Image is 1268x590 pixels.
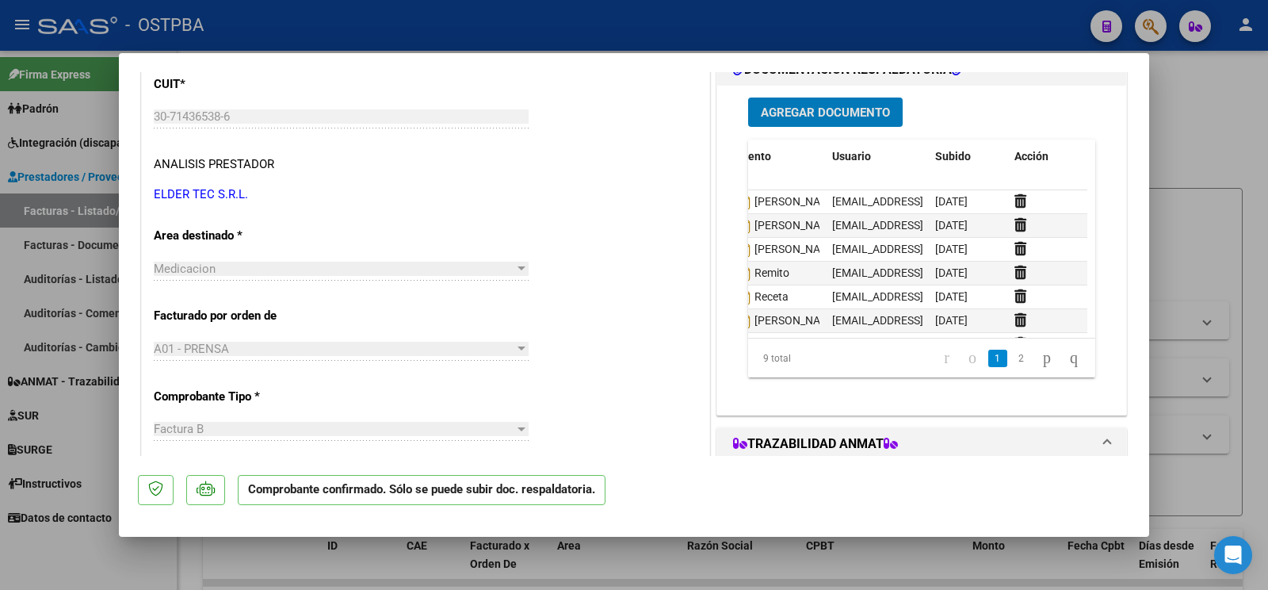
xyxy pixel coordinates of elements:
span: Acción [1014,150,1048,163]
div: 9 total [748,339,815,378]
div: DOCUMENTACIÓN RESPALDATORIA [717,86,1126,415]
li: page 1 [986,345,1010,372]
span: [PERSON_NAME] [713,314,839,327]
span: [EMAIL_ADDRESS][DOMAIN_NAME] - [PERSON_NAME] [832,219,1101,232]
span: [DATE] [935,266,968,279]
datatable-header-cell: Acción [1008,140,1087,174]
span: [PERSON_NAME] [713,195,839,208]
span: [EMAIL_ADDRESS][DOMAIN_NAME] - [PERSON_NAME] [832,314,1101,327]
datatable-header-cell: Usuario [826,140,929,174]
span: Factura B [154,422,204,436]
span: Remito [713,266,789,279]
div: Open Intercom Messenger [1214,536,1252,574]
span: [DATE] [935,314,968,327]
span: [DATE] [935,243,968,255]
a: go to last page [1063,350,1085,367]
a: go to first page [937,350,957,367]
a: go to next page [1036,350,1058,367]
a: 1 [988,350,1007,367]
h1: TRAZABILIDAD ANMAT [733,435,898,454]
a: go to previous page [961,350,983,367]
p: CUIT [154,75,317,94]
span: [EMAIL_ADDRESS][DOMAIN_NAME] - [PERSON_NAME] [832,195,1101,208]
p: Comprobante confirmado. Sólo se puede subir doc. respaldatoria. [238,475,605,506]
span: A01 - PRENSA [154,342,229,356]
span: [PERSON_NAME] [713,219,839,232]
mat-expansion-panel-header: TRAZABILIDAD ANMAT [717,428,1126,460]
span: Agregar Documento [761,105,890,120]
span: [DATE] [935,195,968,208]
p: Facturado por orden de [154,307,317,325]
datatable-header-cell: Documento [707,140,826,174]
button: Agregar Documento [748,98,903,127]
p: ELDER TEC S.R.L. [154,186,697,204]
span: [DATE] [935,290,968,303]
span: Subido [935,150,971,163]
span: Usuario [832,150,871,163]
span: [PERSON_NAME] [713,243,839,255]
a: 2 [1012,350,1031,367]
li: page 2 [1010,345,1033,372]
div: ANALISIS PRESTADOR [154,155,274,174]
span: [EMAIL_ADDRESS][DOMAIN_NAME] - [PERSON_NAME] [832,243,1101,255]
span: Receta [713,290,789,303]
p: Area destinado * [154,227,317,245]
span: Medicacion [154,262,216,276]
datatable-header-cell: Subido [929,140,1008,174]
span: [EMAIL_ADDRESS][DOMAIN_NAME] - [PERSON_NAME] [832,290,1101,303]
span: [DATE] [935,219,968,232]
p: Comprobante Tipo * [154,388,317,406]
span: [EMAIL_ADDRESS][DOMAIN_NAME] - [PERSON_NAME] [832,266,1101,279]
